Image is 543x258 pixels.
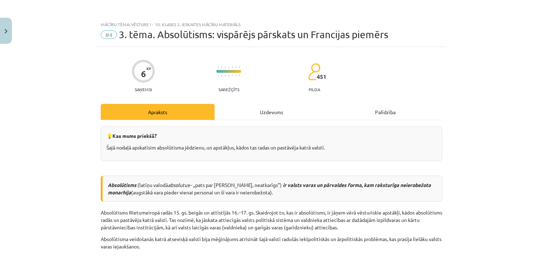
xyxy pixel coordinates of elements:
i: absolutus [168,182,189,188]
img: icon-short-line-57e1e144782c952c97e751825c79c345078a6d821885a25fce030b3d8c18986b.svg [239,66,240,68]
div: (latīņu valodā – „pats par [PERSON_NAME], neatkarīgs”) (augstākā vara pieder vienai personai un š... [101,176,442,202]
span: #4 [101,30,117,39]
p: Sarežģīts [218,87,239,92]
p: 💡 [106,132,437,140]
span: ​3. tēma. Absolūtisms: vispārējs pārskats un Francijas piemērs [119,29,388,40]
img: icon-close-lesson-0947bae3869378f0d4975bcd49f059093ad1ed9edebbc8119c70593378902aed.svg [5,29,7,34]
div: Apraksts [101,104,215,120]
img: icon-short-line-57e1e144782c952c97e751825c79c345078a6d821885a25fce030b3d8c18986b.svg [228,66,229,68]
span: XP [146,66,151,70]
p: Saņemsi [132,87,155,92]
img: icon-short-line-57e1e144782c952c97e751825c79c345078a6d821885a25fce030b3d8c18986b.svg [221,75,222,76]
img: icon-short-line-57e1e144782c952c97e751825c79c345078a6d821885a25fce030b3d8c18986b.svg [239,75,240,76]
img: icon-short-line-57e1e144782c952c97e751825c79c345078a6d821885a25fce030b3d8c18986b.svg [235,75,236,76]
div: Uzdevums [215,104,328,120]
span: 451 [317,74,326,80]
p: Absolūtisms Rietumeiropā radās 15. gs. beigās un attīstījās 16.–17. gs. Skaidrojot to, kas ir abs... [101,209,442,231]
p: pilda [309,87,320,92]
i: Absolūtisms [108,182,136,188]
img: icon-short-line-57e1e144782c952c97e751825c79c345078a6d821885a25fce030b3d8c18986b.svg [235,66,236,68]
img: icon-short-line-57e1e144782c952c97e751825c79c345078a6d821885a25fce030b3d8c18986b.svg [228,75,229,76]
b: Kas mums priekšā? [112,133,157,139]
img: students-c634bb4e5e11cddfef0936a35e636f08e4e9abd3cc4e673bd6f9a4125e45ecb1.svg [308,63,320,81]
img: icon-short-line-57e1e144782c952c97e751825c79c345078a6d821885a25fce030b3d8c18986b.svg [221,66,222,68]
div: Mācību tēma: Vēsture i - 10. klases 3. ieskaites mācību materiāls [101,22,442,27]
div: Palīdzība [328,104,442,120]
p: Šajā nodaļā apskatīsim absolūtisma jēdzienu, un apstākļus, kādos tas radas un pastāvēja katrā val... [106,144,437,151]
p: Absolūtisma veidošanās katrā atsevisķā valstī bija mēģinājums atrisināt šajā valstī radušās iekšp... [101,235,442,250]
div: 6 [141,69,146,79]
